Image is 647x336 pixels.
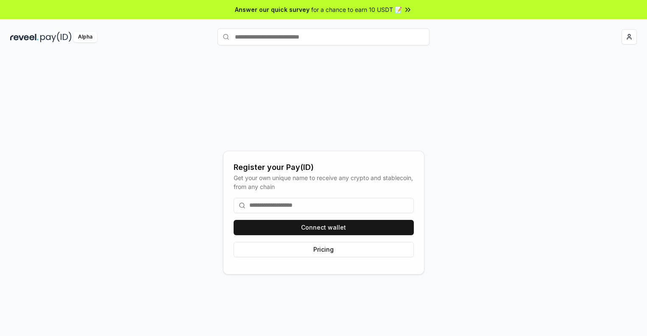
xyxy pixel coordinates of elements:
div: Register your Pay(ID) [234,161,414,173]
div: Get your own unique name to receive any crypto and stablecoin, from any chain [234,173,414,191]
button: Pricing [234,242,414,257]
span: for a chance to earn 10 USDT 📝 [311,5,402,14]
img: pay_id [40,32,72,42]
span: Answer our quick survey [235,5,310,14]
div: Alpha [73,32,97,42]
img: reveel_dark [10,32,39,42]
button: Connect wallet [234,220,414,235]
